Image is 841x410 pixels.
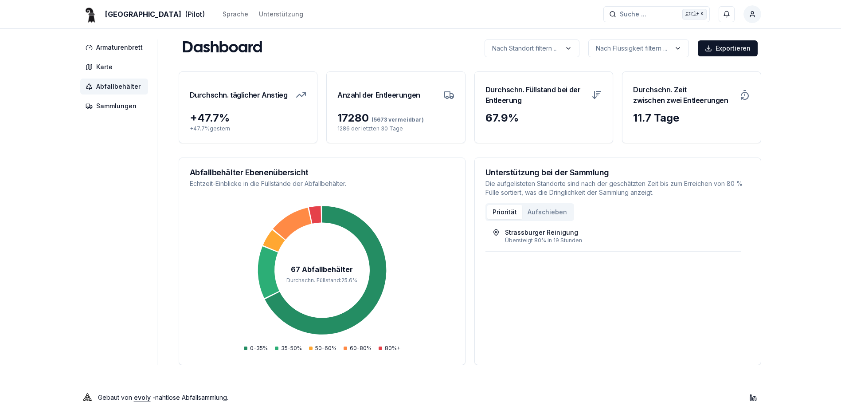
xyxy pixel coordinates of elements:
[485,179,750,197] p: Die aufgelisteten Standorte sind nach der geschätzten Zeit bis zum Erreichen von 80 % Fülle sorti...
[190,125,307,132] p: + 47.7 % gestern
[379,345,400,352] div: 80%+
[286,277,357,284] tspan: Durchschn. Füllstand : 25.6 %
[309,345,336,352] div: 50-60%
[96,82,141,91] span: Abfallbehälter
[190,111,307,125] div: + 47.7 %
[98,391,228,404] p: Gebaut von - nahtlose Abfallsammlung .
[588,39,689,57] button: label
[80,79,152,95] a: Abfallbehälter
[337,83,420,107] h3: Anzahl der Entleerungen
[505,228,578,237] div: Strassburger Reinigung
[344,345,372,352] div: 60-80%
[485,169,750,177] h3: Unterstützung bei der Sammlung
[522,205,572,219] button: Aufschieben
[369,116,424,123] span: (5673 vermeidbar)
[134,394,151,401] a: evoly
[80,39,152,55] a: Armaturenbrett
[487,205,522,219] button: Priorität
[596,44,667,53] p: Nach Flüssigkeit filtern ...
[485,39,579,57] button: label
[291,265,353,274] tspan: 67 Abfallbehälter
[182,39,262,57] h1: Dashboard
[80,4,102,25] img: Basel Logo
[633,111,750,125] div: 11.7 Tage
[505,237,734,244] div: Übersteigt 80% in 19 Stunden
[190,83,288,107] h3: Durchschn. täglicher Anstieg
[603,6,710,22] button: Suche ...Ctrl+K
[190,179,454,188] p: Echtzeit-Einblicke in die Füllstände der Abfallbehälter.
[96,43,143,52] span: Armaturenbrett
[275,345,302,352] div: 35-50%
[80,390,94,405] img: Evoly Logo
[337,111,454,125] div: 17280
[96,63,113,71] span: Karte
[244,345,268,352] div: 0-35%
[620,10,646,19] span: Suche ...
[493,228,734,244] a: Strassburger ReinigungÜbersteigt 80% in 19 Stunden
[492,44,558,53] p: Nach Standort filtern ...
[633,83,734,107] h3: Durchschn. Zeit zwischen zwei Entleerungen
[259,9,303,20] a: Unterstützung
[185,9,205,20] span: (Pilot)
[80,9,205,20] a: [GEOGRAPHIC_DATA](Pilot)
[485,83,587,107] h3: Durchschn. Füllstand bei der Entleerung
[80,59,152,75] a: Karte
[190,169,454,177] h3: Abfallbehälter Ebenenübersicht
[96,102,137,110] span: Sammlungen
[485,111,602,125] div: 67.9 %
[337,125,454,132] p: 1286 der letzten 30 Tage
[698,40,758,56] button: Exportieren
[80,98,152,114] a: Sammlungen
[105,9,181,20] span: [GEOGRAPHIC_DATA]
[223,10,248,19] div: Sprache
[223,9,248,20] button: Sprache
